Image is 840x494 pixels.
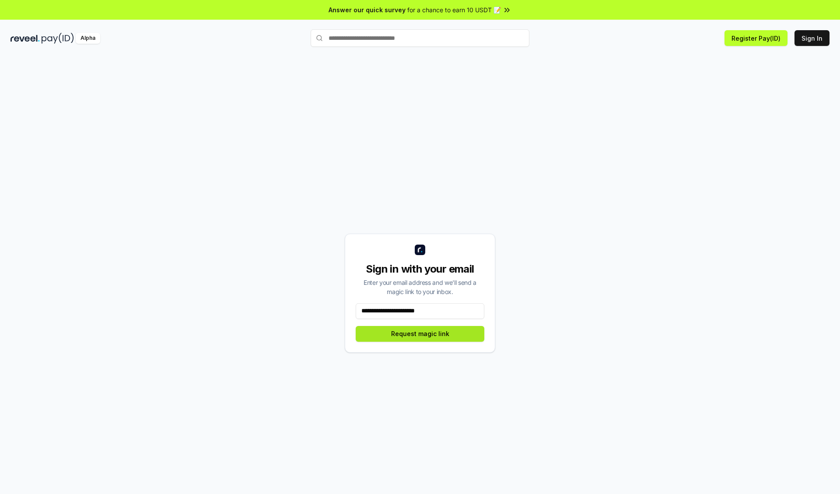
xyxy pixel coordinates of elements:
button: Request magic link [356,326,484,342]
div: Sign in with your email [356,262,484,276]
div: Enter your email address and we’ll send a magic link to your inbox. [356,278,484,296]
img: logo_small [415,245,425,255]
span: for a chance to earn 10 USDT 📝 [407,5,501,14]
span: Answer our quick survey [329,5,406,14]
div: Alpha [76,33,100,44]
button: Sign In [794,30,829,46]
img: pay_id [42,33,74,44]
button: Register Pay(ID) [724,30,787,46]
img: reveel_dark [10,33,40,44]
